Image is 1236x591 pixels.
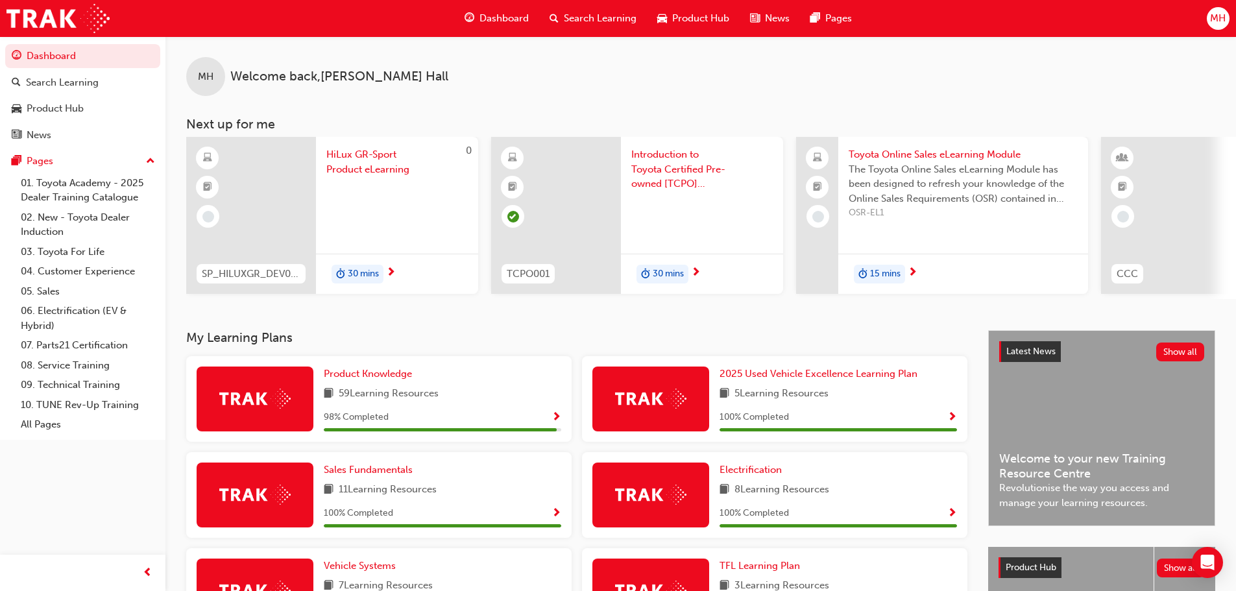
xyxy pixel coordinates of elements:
[27,128,51,143] div: News
[550,10,559,27] span: search-icon
[720,559,805,573] a: TFL Learning Plan
[16,415,160,435] a: All Pages
[813,150,822,167] span: laptop-icon
[999,341,1204,362] a: Latest NewsShow all
[564,11,636,26] span: Search Learning
[454,5,539,32] a: guage-iconDashboard
[16,301,160,335] a: 06. Electrification (EV & Hybrid)
[198,69,213,84] span: MH
[813,179,822,196] span: booktick-icon
[16,173,160,208] a: 01. Toyota Academy - 2025 Dealer Training Catalogue
[539,5,647,32] a: search-iconSearch Learning
[734,386,829,402] span: 5 Learning Resources
[324,482,333,498] span: book-icon
[947,412,957,424] span: Show Progress
[203,179,212,196] span: booktick-icon
[1006,346,1056,357] span: Latest News
[1192,547,1223,578] div: Open Intercom Messenger
[339,482,437,498] span: 11 Learning Resources
[324,560,396,572] span: Vehicle Systems
[999,452,1204,481] span: Welcome to your new Training Resource Centre
[16,395,160,415] a: 10. TUNE Rev-Up Training
[465,10,474,27] span: guage-icon
[16,208,160,242] a: 02. New - Toyota Dealer Induction
[796,137,1088,294] a: Toyota Online Sales eLearning ModuleThe Toyota Online Sales eLearning Module has been designed to...
[1207,7,1230,30] button: MH
[324,386,333,402] span: book-icon
[720,463,787,477] a: Electrification
[507,211,519,223] span: learningRecordVerb_PASS-icon
[16,282,160,302] a: 05. Sales
[1156,343,1205,361] button: Show all
[186,137,478,294] a: 0SP_HILUXGR_DEV0923_EL1HiLux GR-Sport Product eLearningduration-icon30 mins
[988,330,1215,526] a: Latest NewsShow allWelcome to your new Training Resource CentreRevolutionise the way you access a...
[203,150,212,167] span: learningResourceType_ELEARNING-icon
[849,147,1078,162] span: Toyota Online Sales eLearning Module
[765,11,790,26] span: News
[720,464,782,476] span: Electrification
[5,123,160,147] a: News
[740,5,800,32] a: news-iconNews
[5,149,160,173] button: Pages
[825,11,852,26] span: Pages
[1117,267,1138,282] span: CCC
[16,356,160,376] a: 08. Service Training
[647,5,740,32] a: car-iconProduct Hub
[12,77,21,89] span: search-icon
[27,101,84,116] div: Product Hub
[324,368,412,380] span: Product Knowledge
[324,506,393,521] span: 100 % Completed
[202,211,214,223] span: learningRecordVerb_NONE-icon
[947,409,957,426] button: Show Progress
[5,97,160,121] a: Product Hub
[750,10,760,27] span: news-icon
[386,267,396,279] span: next-icon
[143,565,152,581] span: prev-icon
[631,147,773,191] span: Introduction to Toyota Certified Pre-owned [TCPO] eLearning
[5,44,160,68] a: Dashboard
[999,481,1204,510] span: Revolutionise the way you access and manage your learning resources.
[551,505,561,522] button: Show Progress
[1118,150,1127,167] span: learningResourceType_INSTRUCTOR_LED-icon
[657,10,667,27] span: car-icon
[615,485,686,505] img: Trak
[5,71,160,95] a: Search Learning
[16,261,160,282] a: 04. Customer Experience
[810,10,820,27] span: pages-icon
[479,11,529,26] span: Dashboard
[186,330,967,345] h3: My Learning Plans
[908,267,917,279] span: next-icon
[691,267,701,279] span: next-icon
[491,137,783,294] a: TCPO001Introduction to Toyota Certified Pre-owned [TCPO] eLearningduration-icon30 mins
[324,463,418,477] a: Sales Fundamentals
[324,367,417,381] a: Product Knowledge
[324,464,413,476] span: Sales Fundamentals
[551,412,561,424] span: Show Progress
[720,367,923,381] a: 2025 Used Vehicle Excellence Learning Plan
[348,267,379,282] span: 30 mins
[508,150,517,167] span: learningResourceType_ELEARNING-icon
[615,389,686,409] img: Trak
[858,266,867,283] span: duration-icon
[202,267,300,282] span: SP_HILUXGR_DEV0923_EL1
[1157,559,1206,577] button: Show all
[1118,179,1127,196] span: booktick-icon
[551,409,561,426] button: Show Progress
[1006,562,1056,573] span: Product Hub
[1210,11,1226,26] span: MH
[507,267,550,282] span: TCPO001
[6,4,110,33] img: Trak
[849,162,1078,206] span: The Toyota Online Sales eLearning Module has been designed to refresh your knowledge of the Onlin...
[641,266,650,283] span: duration-icon
[720,410,789,425] span: 100 % Completed
[5,42,160,149] button: DashboardSearch LearningProduct HubNews
[653,267,684,282] span: 30 mins
[16,375,160,395] a: 09. Technical Training
[947,508,957,520] span: Show Progress
[720,386,729,402] span: book-icon
[219,389,291,409] img: Trak
[324,410,389,425] span: 98 % Completed
[720,506,789,521] span: 100 % Completed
